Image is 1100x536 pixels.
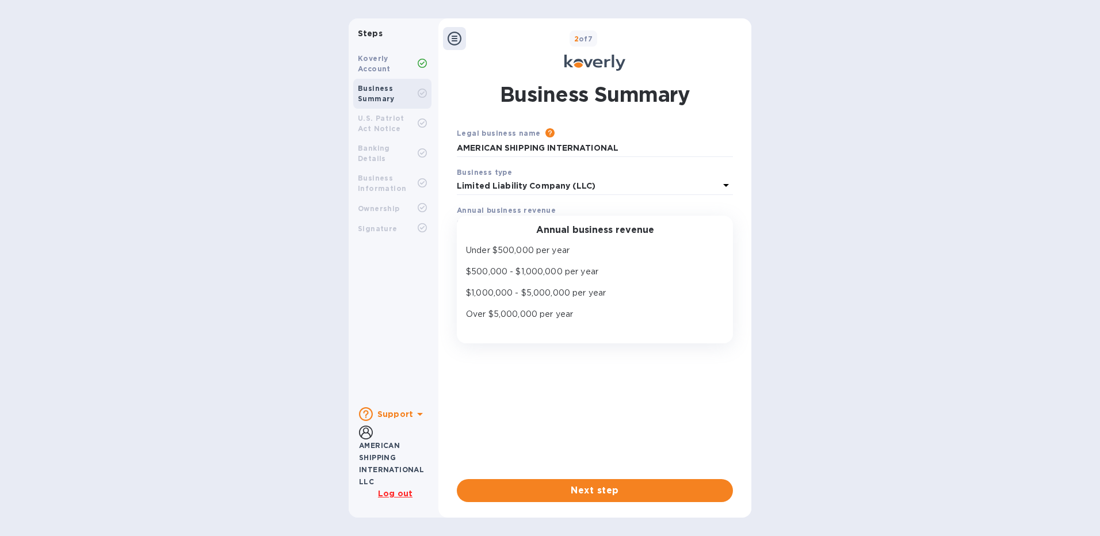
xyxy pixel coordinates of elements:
b: Koverly Account [358,54,391,73]
b: Banking Details [358,144,390,163]
b: Limited Liability Company (LLC) [457,181,595,190]
b: Signature [358,224,398,233]
b: Annual business revenue [457,206,556,215]
h1: Business Summary [500,80,690,109]
b: Steps [358,29,383,38]
span: Next step [466,484,724,497]
input: Enter legal business name [457,140,733,157]
button: Next step [457,479,733,502]
p: $1,000,000 - $5,000,000 per year [466,287,715,299]
p: Over $5,000,000 per year [466,308,715,320]
h3: Annual business revenue [536,225,654,236]
b: Legal business name [457,129,541,137]
p: Under $500,000 per year [466,244,715,256]
b: Ownership [358,204,400,213]
u: Log out [378,489,412,498]
b: AMERICAN SHIPPING INTERNATIONAL LLC [359,441,424,486]
b: U.S. Patriot Act Notice [358,114,404,133]
b: Business type [457,168,512,177]
b: Business Summary [358,84,395,103]
span: 2 [574,35,579,43]
b: Support [377,409,413,419]
p: Select annual business revenue [457,218,582,230]
p: $500,000 - $1,000,000 per year [466,266,715,278]
b: of 7 [574,35,593,43]
b: Business Information [358,174,406,193]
